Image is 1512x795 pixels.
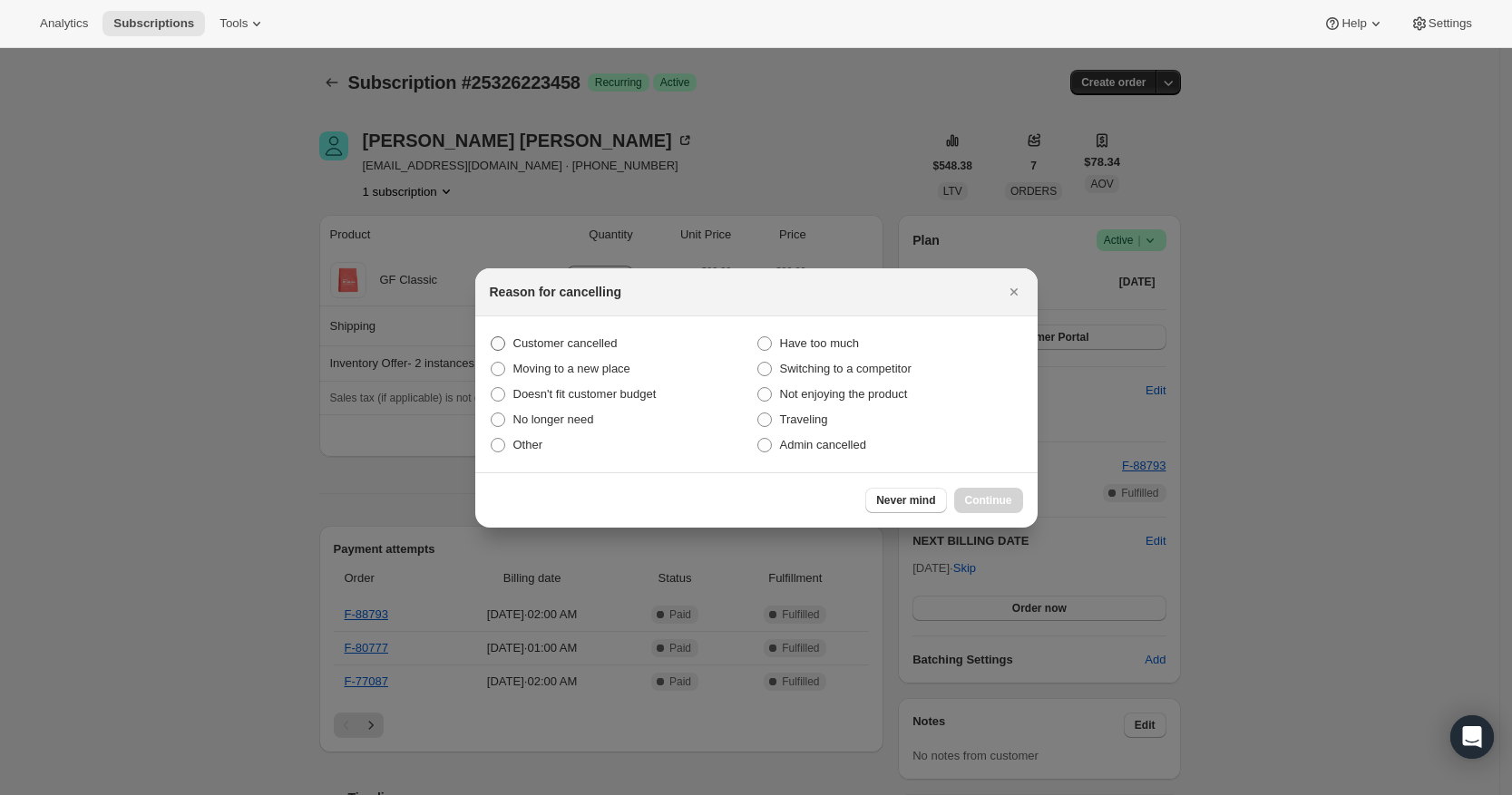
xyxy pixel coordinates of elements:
[513,362,630,375] span: Moving to a new place
[513,438,543,451] span: Other
[1001,279,1027,305] button: Close
[780,387,908,401] span: Not enjoying the product
[219,16,248,31] span: Tools
[1341,16,1366,31] span: Help
[490,283,621,301] h2: Reason for cancelling
[40,16,88,31] span: Analytics
[113,16,194,31] span: Subscriptions
[209,11,277,36] button: Tools
[513,336,618,350] span: Customer cancelled
[1450,715,1494,759] div: Open Intercom Messenger
[865,488,946,513] button: Never mind
[876,493,935,508] span: Never mind
[29,11,99,36] button: Analytics
[1312,11,1395,36] button: Help
[780,438,866,451] span: Admin cancelled
[1400,11,1483,36] button: Settings
[513,412,594,426] span: No longer need
[102,11,205,36] button: Subscriptions
[780,336,859,350] span: Have too much
[513,387,657,401] span: Doesn't fit customer budget
[780,362,912,375] span: Switching to a competitor
[780,412,828,426] span: Traveling
[1429,16,1472,31] span: Settings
